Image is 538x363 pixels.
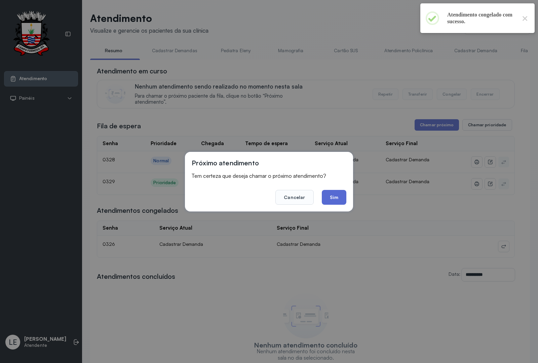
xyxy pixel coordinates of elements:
[192,172,346,179] p: Tem certeza que deseja chamar o próximo atendimento?
[275,190,313,205] button: Cancelar
[447,11,515,25] h2: Atendimento congelado com sucesso.
[192,159,259,167] h3: Próximo atendimento
[521,14,529,23] button: Close this dialog
[322,190,346,205] button: Sim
